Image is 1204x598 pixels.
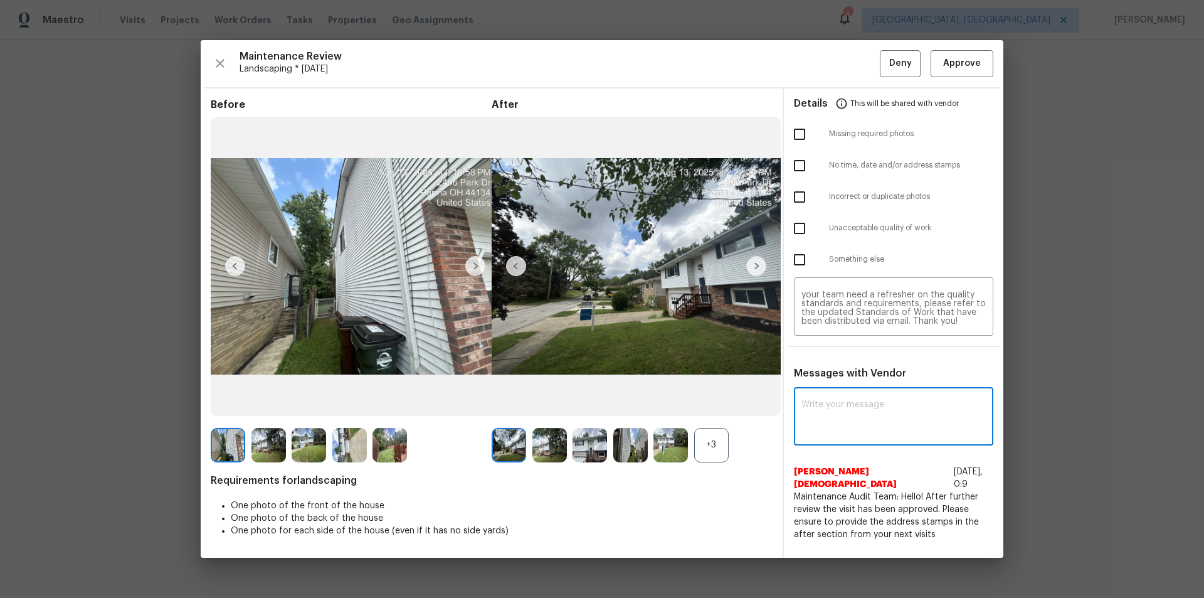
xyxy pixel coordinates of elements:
[794,466,949,491] span: [PERSON_NAME][DEMOGRAPHIC_DATA]
[829,254,993,265] span: Something else
[746,256,766,276] img: right-chevron-button-url
[931,50,993,77] button: Approve
[829,129,993,139] span: Missing required photos
[211,474,773,487] span: Requirements for landscaping
[850,88,959,119] span: This will be shared with vendor
[794,368,906,378] span: Messages with Vendor
[231,499,773,512] li: One photo of the front of the house
[829,191,993,202] span: Incorrect or duplicate photos
[801,291,986,326] textarea: Maintenance Audit Team: Hello! Unfortunately, this landscaping visit completed on [DATE] has been...
[784,244,1003,275] div: Something else
[784,213,1003,244] div: Unacceptable quality of work
[240,50,880,63] span: Maintenance Review
[694,428,729,462] div: +3
[784,119,1003,150] div: Missing required photos
[506,256,526,276] img: left-chevron-button-url
[240,63,880,75] span: Landscaping * [DATE]
[889,56,912,72] span: Deny
[784,181,1003,213] div: Incorrect or duplicate photos
[794,491,993,541] span: Maintenance Audit Team: Hello! After further review the visit has been approved. Please ensure to...
[465,256,485,276] img: right-chevron-button-url
[829,223,993,233] span: Unacceptable quality of work
[231,512,773,525] li: One photo of the back of the house
[943,56,981,72] span: Approve
[211,99,492,111] span: Before
[231,525,773,537] li: One photo for each side of the house (even if it has no side yards)
[829,160,993,171] span: No time, date and/or address stamps
[784,150,1003,181] div: No time, date and/or address stamps
[794,88,828,119] span: Details
[225,256,245,276] img: left-chevron-button-url
[954,467,983,489] span: [DATE], 0:9
[492,99,773,111] span: After
[880,50,921,77] button: Deny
